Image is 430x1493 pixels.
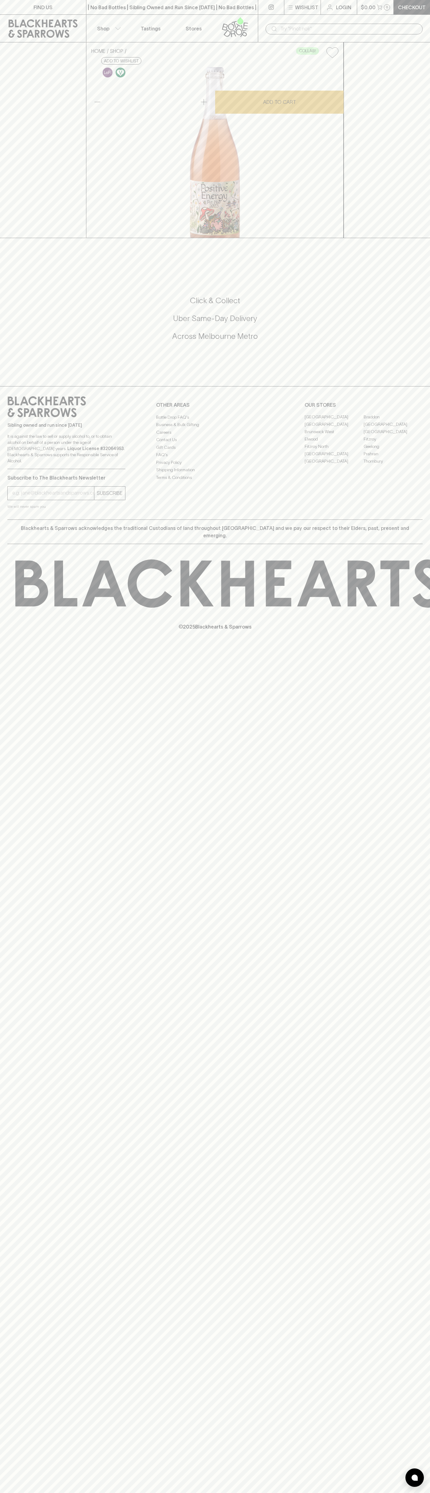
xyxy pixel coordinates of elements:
[7,271,423,374] div: Call to action block
[156,413,274,421] a: Bottle Drop FAQ's
[7,331,423,341] h5: Across Melbourne Metro
[116,68,125,77] img: Vegan
[364,458,423,465] a: Thornbury
[156,474,274,481] a: Terms & Conditions
[156,429,274,436] a: Careers
[103,68,112,77] img: Lo-Fi
[296,48,319,54] span: COLLAB!
[101,57,141,65] button: Add to wishlist
[34,4,53,11] p: FIND US
[67,446,124,451] strong: Liquor License #32064953
[101,66,114,79] a: Some may call it natural, others minimum intervention, either way, it’s hands off & maybe even a ...
[129,15,172,42] a: Tastings
[263,98,296,106] p: ADD TO CART
[364,428,423,436] a: [GEOGRAPHIC_DATA]
[398,4,426,11] p: Checkout
[172,15,215,42] a: Stores
[305,458,364,465] a: [GEOGRAPHIC_DATA]
[280,24,418,34] input: Try "Pinot noir"
[156,459,274,466] a: Privacy Policy
[110,48,123,54] a: SHOP
[7,313,423,323] h5: Uber Same-Day Delivery
[364,421,423,428] a: [GEOGRAPHIC_DATA]
[295,4,318,11] p: Wishlist
[364,450,423,458] a: Prahran
[364,413,423,421] a: Braddon
[386,6,388,9] p: 0
[97,489,123,497] p: SUBSCRIBE
[97,25,109,32] p: Shop
[7,474,125,481] p: Subscribe to The Blackhearts Newsletter
[305,421,364,428] a: [GEOGRAPHIC_DATA]
[324,45,341,61] button: Add to wishlist
[215,91,344,114] button: ADD TO CART
[114,66,127,79] a: Made without the use of any animal products.
[305,413,364,421] a: [GEOGRAPHIC_DATA]
[305,428,364,436] a: Brunswick West
[156,401,274,409] p: OTHER AREAS
[305,443,364,450] a: Fitzroy North
[156,444,274,451] a: Gift Cards
[7,296,423,306] h5: Click & Collect
[7,422,125,428] p: Sibling owned and run since [DATE]
[12,488,94,498] input: e.g. jane@blackheartsandsparrows.com.au
[361,4,376,11] p: $0.00
[94,487,125,500] button: SUBSCRIBE
[305,450,364,458] a: [GEOGRAPHIC_DATA]
[305,436,364,443] a: Elwood
[7,433,125,464] p: It is against the law to sell or supply alcohol to, or to obtain alcohol on behalf of a person un...
[412,1475,418,1481] img: bubble-icon
[141,25,160,32] p: Tastings
[305,401,423,409] p: OUR STORES
[86,15,129,42] button: Shop
[91,48,105,54] a: HOME
[7,504,125,510] p: We will never spam you
[156,451,274,459] a: FAQ's
[12,524,418,539] p: Blackhearts & Sparrows acknowledges the traditional Custodians of land throughout [GEOGRAPHIC_DAT...
[336,4,351,11] p: Login
[364,443,423,450] a: Geelong
[156,421,274,429] a: Business & Bulk Gifting
[156,466,274,474] a: Shipping Information
[86,63,343,238] img: 33631.png
[156,436,274,444] a: Contact Us
[364,436,423,443] a: Fitzroy
[186,25,202,32] p: Stores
